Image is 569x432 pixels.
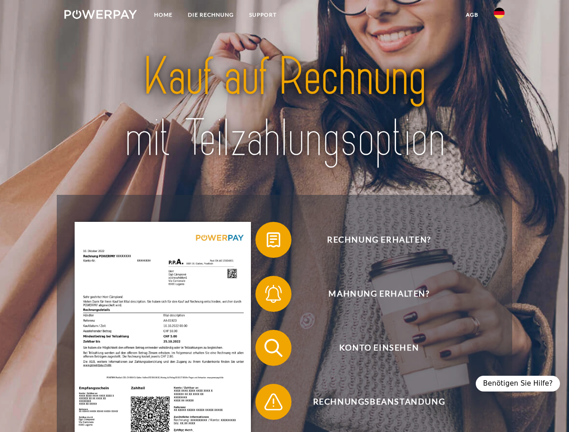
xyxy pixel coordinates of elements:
img: logo-powerpay-white.svg [64,10,137,19]
button: Rechnung erhalten? [255,222,490,258]
div: Benötigen Sie Hilfe? [476,376,560,391]
img: qb_search.svg [262,337,285,359]
img: qb_bell.svg [262,283,285,305]
img: qb_bill.svg [262,229,285,251]
img: de [494,8,505,18]
a: DIE RECHNUNG [180,7,241,23]
a: Home [146,7,180,23]
a: SUPPORT [241,7,284,23]
span: Rechnung erhalten? [269,222,489,258]
button: Konto einsehen [255,330,490,366]
span: Mahnung erhalten? [269,276,489,312]
button: Rechnungsbeanstandung [255,384,490,420]
a: agb [458,7,486,23]
img: qb_warning.svg [262,391,285,413]
img: title-powerpay_de.svg [86,43,483,172]
span: Konto einsehen [269,330,489,366]
button: Mahnung erhalten? [255,276,490,312]
span: Rechnungsbeanstandung [269,384,489,420]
